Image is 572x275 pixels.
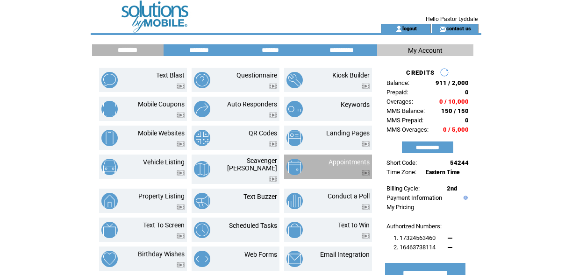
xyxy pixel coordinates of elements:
[101,159,118,175] img: vehicle-listing.png
[229,222,277,229] a: Scheduled Tasks
[386,126,429,133] span: MMS Overages:
[138,129,185,137] a: Mobile Websites
[177,84,185,89] img: video.png
[156,71,185,79] a: Text Blast
[426,16,478,22] span: Hello Pastor Lyddale
[243,193,277,200] a: Text Buzzer
[386,185,420,192] span: Billing Cycle:
[362,84,370,89] img: video.png
[249,129,277,137] a: QR Codes
[443,126,469,133] span: 0 / 5,000
[362,170,370,176] img: video.png
[194,251,210,267] img: web-forms.png
[286,193,303,209] img: conduct-a-poll.png
[406,69,435,76] span: CREDITS
[386,169,416,176] span: Time Zone:
[332,71,370,79] a: Kiosk Builder
[269,176,277,182] img: video.png
[177,113,185,118] img: video.png
[101,101,118,117] img: mobile-coupons.png
[286,251,303,267] img: email-integration.png
[101,72,118,88] img: text-blast.png
[461,196,468,200] img: help.gif
[269,113,277,118] img: video.png
[194,130,210,146] img: qr-codes.png
[194,101,210,117] img: auto-responders.png
[402,25,417,31] a: logout
[386,89,408,96] span: Prepaid:
[101,193,118,209] img: property-listing.png
[386,107,425,114] span: MMS Balance:
[143,158,185,166] a: Vehicle Listing
[441,107,469,114] span: 150 / 150
[447,185,457,192] span: 2nd
[177,204,185,210] img: video.png
[328,192,370,200] a: Conduct a Poll
[386,159,417,166] span: Short Code:
[386,223,442,230] span: Authorized Numbers:
[227,100,277,108] a: Auto Responders
[408,47,443,54] span: My Account
[395,25,402,33] img: account_icon.gif
[465,117,469,124] span: 0
[138,100,185,108] a: Mobile Coupons
[177,141,185,147] img: video.png
[194,193,210,209] img: text-buzzer.png
[244,251,277,258] a: Web Forms
[338,221,370,229] a: Text to Win
[386,194,442,201] a: Payment Information
[236,71,277,79] a: Questionnaire
[393,234,436,241] span: 1. 17324563460
[362,141,370,147] img: video.png
[101,130,118,146] img: mobile-websites.png
[177,233,185,239] img: video.png
[439,25,446,33] img: contact_us_icon.gif
[138,250,185,258] a: Birthday Wishes
[386,79,409,86] span: Balance:
[227,157,277,172] a: Scavenger [PERSON_NAME]
[286,159,303,175] img: appointments.png
[194,72,210,88] img: questionnaire.png
[446,25,471,31] a: contact us
[286,222,303,238] img: text-to-win.png
[177,262,185,268] img: video.png
[101,251,118,267] img: birthday-wishes.png
[286,101,303,117] img: keywords.png
[286,130,303,146] img: landing-pages.png
[320,251,370,258] a: Email Integration
[143,221,185,229] a: Text To Screen
[465,89,469,96] span: 0
[386,117,423,124] span: MMS Prepaid:
[426,169,460,176] span: Eastern Time
[439,98,469,105] span: 0 / 10,000
[362,204,370,210] img: video.png
[393,244,436,251] span: 2. 16463738114
[450,159,469,166] span: 54244
[269,84,277,89] img: video.png
[138,192,185,200] a: Property Listing
[362,233,370,239] img: video.png
[436,79,469,86] span: 911 / 2,000
[386,98,413,105] span: Overages:
[101,222,118,238] img: text-to-screen.png
[329,158,370,166] a: Appointments
[194,222,210,238] img: scheduled-tasks.png
[386,204,414,211] a: My Pricing
[194,161,210,177] img: scavenger-hunt.png
[269,141,277,147] img: video.png
[326,129,370,137] a: Landing Pages
[177,170,185,176] img: video.png
[341,101,370,108] a: Keywords
[286,72,303,88] img: kiosk-builder.png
